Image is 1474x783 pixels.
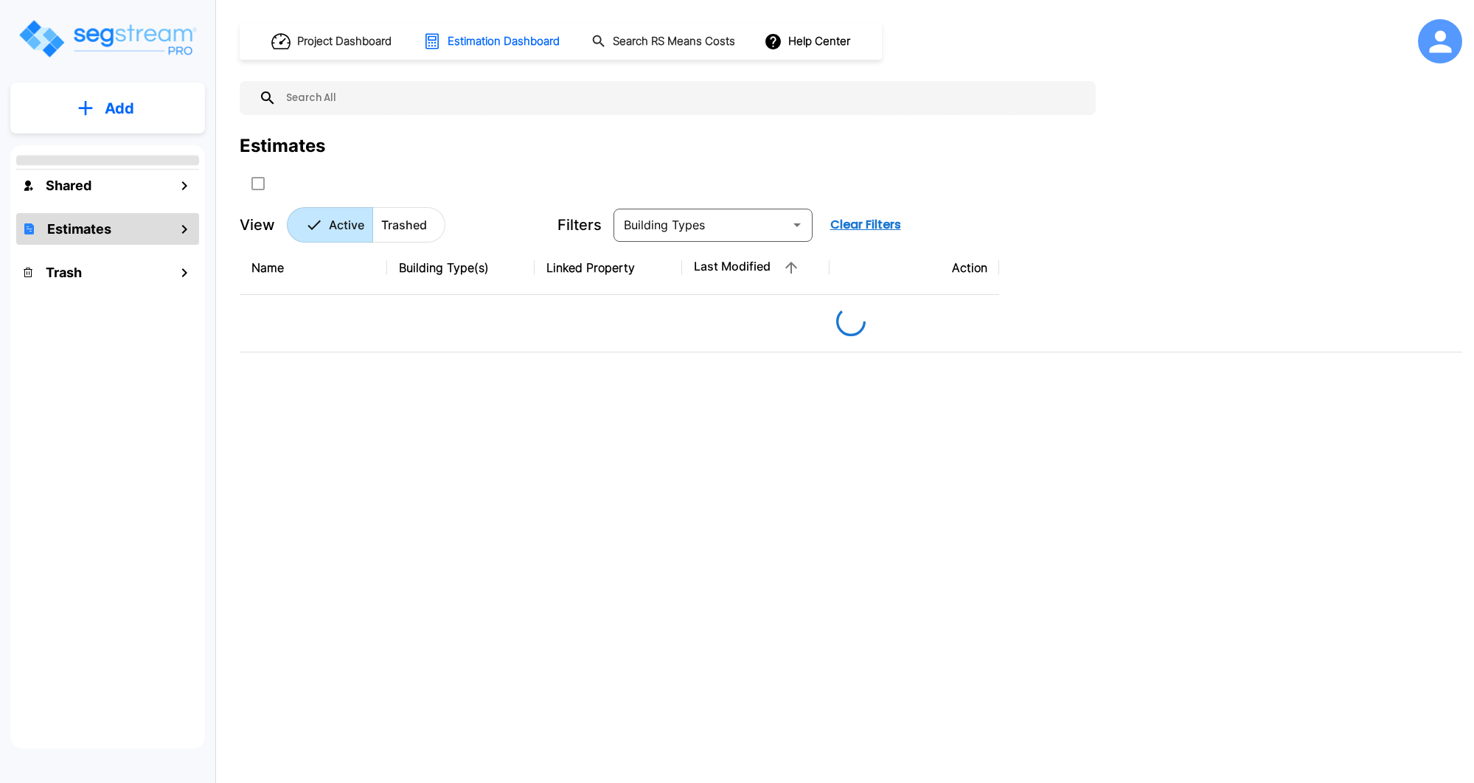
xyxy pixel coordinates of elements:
button: Active [287,207,373,243]
p: Add [105,97,134,119]
div: Name [251,259,375,276]
input: Search All [277,81,1088,115]
button: Project Dashboard [265,25,400,58]
h1: Project Dashboard [297,33,392,50]
div: Platform [287,207,445,243]
button: Add [10,87,205,130]
th: Last Modified [682,241,830,295]
th: Linked Property [535,241,682,295]
th: Action [830,241,999,295]
div: Estimates [240,133,325,159]
p: Trashed [381,216,427,234]
h1: Estimates [47,219,111,239]
button: Clear Filters [824,210,907,240]
button: Open [787,215,807,235]
input: Building Types [618,215,784,235]
button: Estimation Dashboard [417,26,568,57]
th: Building Type(s) [387,241,535,295]
button: Help Center [761,27,856,55]
h1: Shared [46,175,91,195]
img: Logo [17,18,198,60]
h1: Estimation Dashboard [448,33,560,50]
button: Search RS Means Costs [585,27,743,56]
button: SelectAll [243,169,273,198]
button: Trashed [372,207,445,243]
h1: Search RS Means Costs [613,33,735,50]
h1: Trash [46,262,82,282]
p: Filters [557,214,602,236]
p: Active [329,216,364,234]
p: View [240,214,275,236]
